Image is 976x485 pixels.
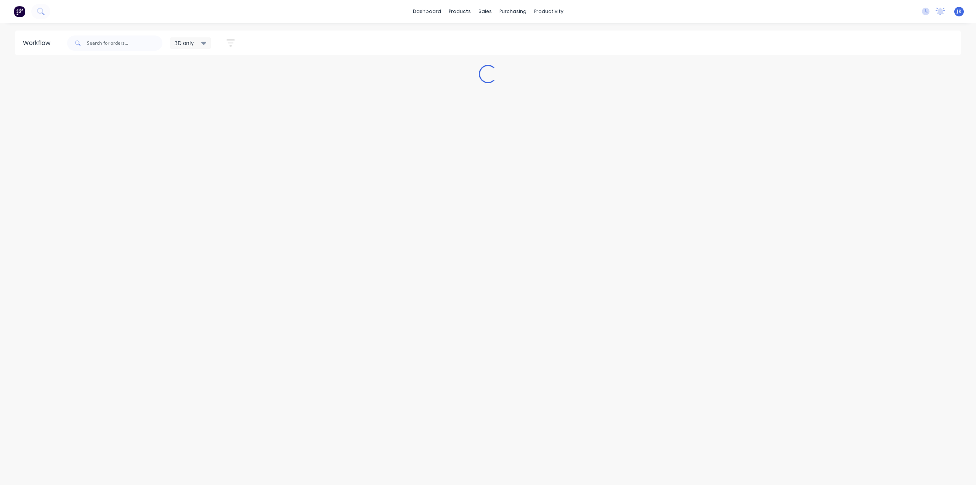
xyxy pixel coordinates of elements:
div: sales [475,6,496,17]
span: JK [957,8,962,15]
div: Workflow [23,39,54,48]
a: dashboard [409,6,445,17]
span: 3D only [175,39,194,47]
div: products [445,6,475,17]
div: productivity [530,6,567,17]
div: purchasing [496,6,530,17]
img: Factory [14,6,25,17]
input: Search for orders... [87,35,162,51]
